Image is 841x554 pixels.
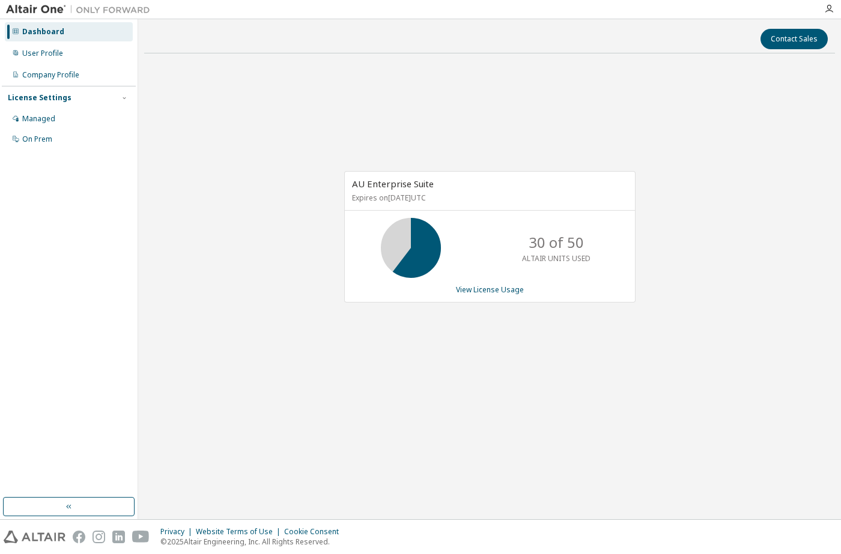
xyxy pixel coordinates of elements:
p: ALTAIR UNITS USED [522,253,591,263]
div: License Settings [8,93,71,103]
img: Altair One [6,4,156,16]
div: Website Terms of Use [196,527,284,537]
a: View License Usage [456,285,524,295]
img: altair_logo.svg [4,531,65,543]
img: youtube.svg [132,531,150,543]
div: On Prem [22,134,52,144]
button: Contact Sales [761,29,828,49]
div: Managed [22,114,55,124]
p: © 2025 Altair Engineering, Inc. All Rights Reserved. [160,537,346,547]
img: linkedin.svg [112,531,125,543]
p: Expires on [DATE] UTC [352,193,625,203]
p: 30 of 50 [529,232,584,253]
div: User Profile [22,49,63,58]
img: facebook.svg [73,531,85,543]
div: Privacy [160,527,196,537]
div: Dashboard [22,27,64,37]
span: AU Enterprise Suite [352,178,434,190]
div: Company Profile [22,70,79,80]
img: instagram.svg [93,531,105,543]
div: Cookie Consent [284,527,346,537]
